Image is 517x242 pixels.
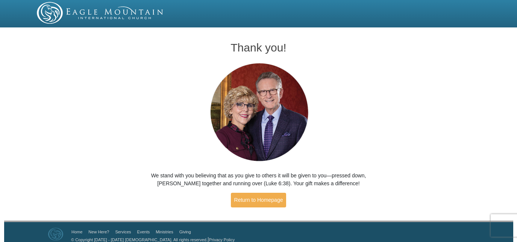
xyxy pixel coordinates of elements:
[88,230,109,234] a: New Here?
[37,2,164,24] img: EMIC
[48,228,63,240] img: Eagle Mountain International Church
[231,193,287,207] a: Return to Homepage
[133,172,384,188] p: We stand with you believing that as you give to others it will be given to you—pressed down, [PER...
[156,230,173,234] a: Ministries
[133,41,384,54] h1: Thank you!
[115,230,131,234] a: Services
[203,61,314,164] img: Pastors George and Terri Pearsons
[71,230,82,234] a: Home
[179,230,191,234] a: Giving
[209,237,235,242] a: Privacy Policy
[71,237,208,242] a: © Copyright [DATE] - [DATE] [DEMOGRAPHIC_DATA]. All rights reserved.
[137,230,150,234] a: Events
